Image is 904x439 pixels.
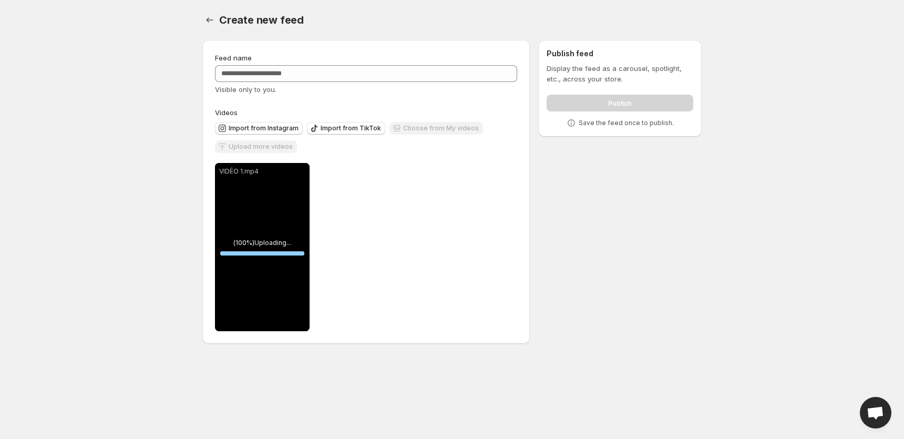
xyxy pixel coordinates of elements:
span: Visible only to you. [215,85,276,94]
button: Import from TikTok [307,122,385,135]
p: Display the feed as a carousel, spotlight, etc., across your store. [547,63,693,84]
span: Import from TikTok [321,124,381,132]
p: Save the feed once to publish. [579,119,674,127]
span: Feed name [215,54,252,62]
span: Videos [215,108,238,117]
span: Create new feed [219,14,304,26]
button: Settings [202,13,217,27]
button: Import from Instagram [215,122,303,135]
h2: Publish feed [547,48,693,59]
span: Import from Instagram [229,124,299,132]
div: Open chat [860,397,891,428]
p: VIDÉO 1.mp4 [219,167,305,176]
